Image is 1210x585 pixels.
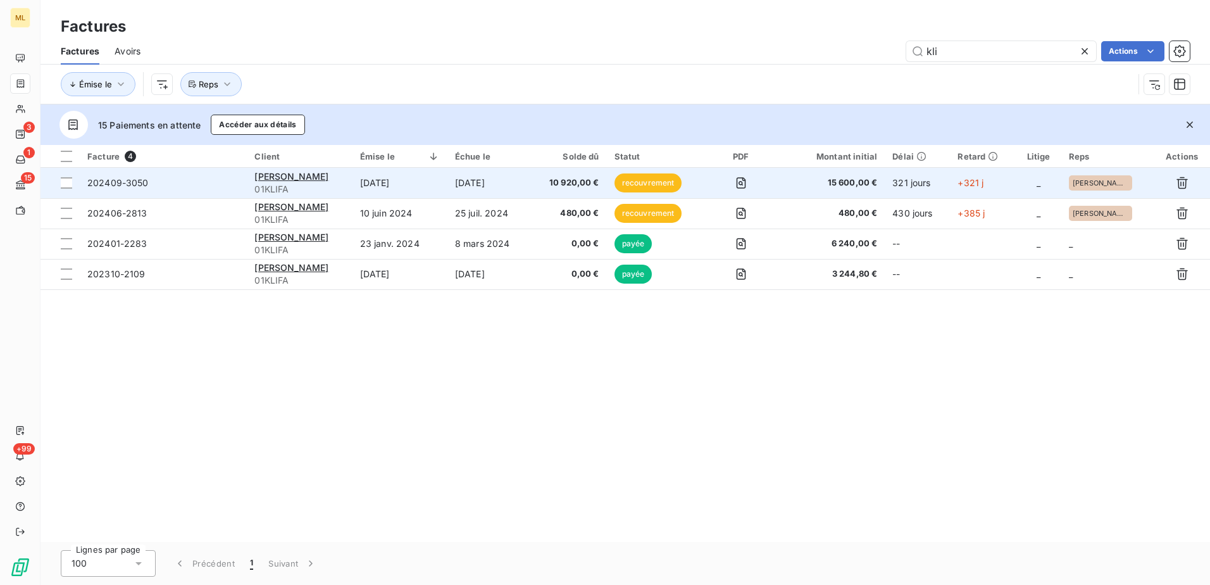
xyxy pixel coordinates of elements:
span: 0,00 € [537,237,599,250]
button: Précédent [166,550,242,577]
button: Actions [1101,41,1164,61]
span: 15 Paiements en attente [98,118,201,132]
span: Émise le [79,79,112,89]
span: [PERSON_NAME] [1073,210,1128,217]
span: 4 [125,151,136,162]
td: 430 jours [885,198,950,229]
div: Statut [614,151,697,161]
td: [DATE] [447,168,530,198]
a: 1 [10,149,30,170]
span: _ [1037,208,1040,218]
span: 01KLIFA [254,274,344,287]
td: [DATE] [447,259,530,289]
button: Accéder aux détails [211,115,304,135]
a: 15 [10,175,30,195]
span: Reps [199,79,218,89]
h3: Factures [61,15,126,38]
span: +321 j [957,177,983,188]
span: _ [1037,268,1040,279]
span: [PERSON_NAME] [254,262,328,273]
span: _ [1069,268,1073,279]
span: recouvrement [614,173,682,192]
div: Délai [892,151,942,161]
span: [PERSON_NAME] [1073,179,1128,187]
iframe: Intercom live chat [1167,542,1197,572]
span: 01KLIFA [254,213,344,226]
a: 3 [10,124,30,144]
div: Client [254,151,344,161]
div: PDF [712,151,770,161]
td: -- [885,229,950,259]
div: ML [10,8,30,28]
span: 480,00 € [785,207,877,220]
td: [DATE] [352,259,447,289]
span: 202401-2283 [87,238,147,249]
span: +385 j [957,208,985,218]
div: Retard [957,151,1008,161]
span: payée [614,265,652,284]
input: Rechercher [906,41,1096,61]
span: [PERSON_NAME] [254,232,328,242]
span: Avoirs [115,45,140,58]
span: +99 [13,443,35,455]
span: 100 [72,557,87,570]
span: [PERSON_NAME] [254,201,328,212]
div: Montant initial [785,151,877,161]
span: _ [1037,238,1040,249]
span: Facture [87,151,120,161]
td: 25 juil. 2024 [447,198,530,229]
img: Logo LeanPay [10,557,30,577]
div: Solde dû [537,151,599,161]
span: 3 [23,122,35,133]
button: 1 [242,550,261,577]
div: Émise le [360,151,440,161]
td: [DATE] [352,168,447,198]
span: 480,00 € [537,207,599,220]
span: 202406-2813 [87,208,147,218]
span: _ [1037,177,1040,188]
span: 1 [23,147,35,158]
div: Actions [1161,151,1202,161]
button: Reps [180,72,242,96]
span: recouvrement [614,204,682,223]
span: 01KLIFA [254,244,344,256]
span: 6 240,00 € [785,237,877,250]
span: 3 244,80 € [785,268,877,280]
span: payée [614,234,652,253]
span: 01KLIFA [254,183,344,196]
button: Suivant [261,550,325,577]
span: 0,00 € [537,268,599,280]
span: 1 [250,557,253,570]
span: 10 920,00 € [537,177,599,189]
td: 23 janv. 2024 [352,229,447,259]
div: Reps [1069,151,1146,161]
td: -- [885,259,950,289]
span: 202310-2109 [87,268,146,279]
td: 8 mars 2024 [447,229,530,259]
span: _ [1069,238,1073,249]
div: Échue le [455,151,523,161]
button: Émise le [61,72,135,96]
span: [PERSON_NAME] [254,171,328,182]
td: 10 juin 2024 [352,198,447,229]
span: 202409-3050 [87,177,149,188]
div: Litige [1023,151,1054,161]
span: Factures [61,45,99,58]
span: 15 600,00 € [785,177,877,189]
span: 15 [21,172,35,184]
td: 321 jours [885,168,950,198]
